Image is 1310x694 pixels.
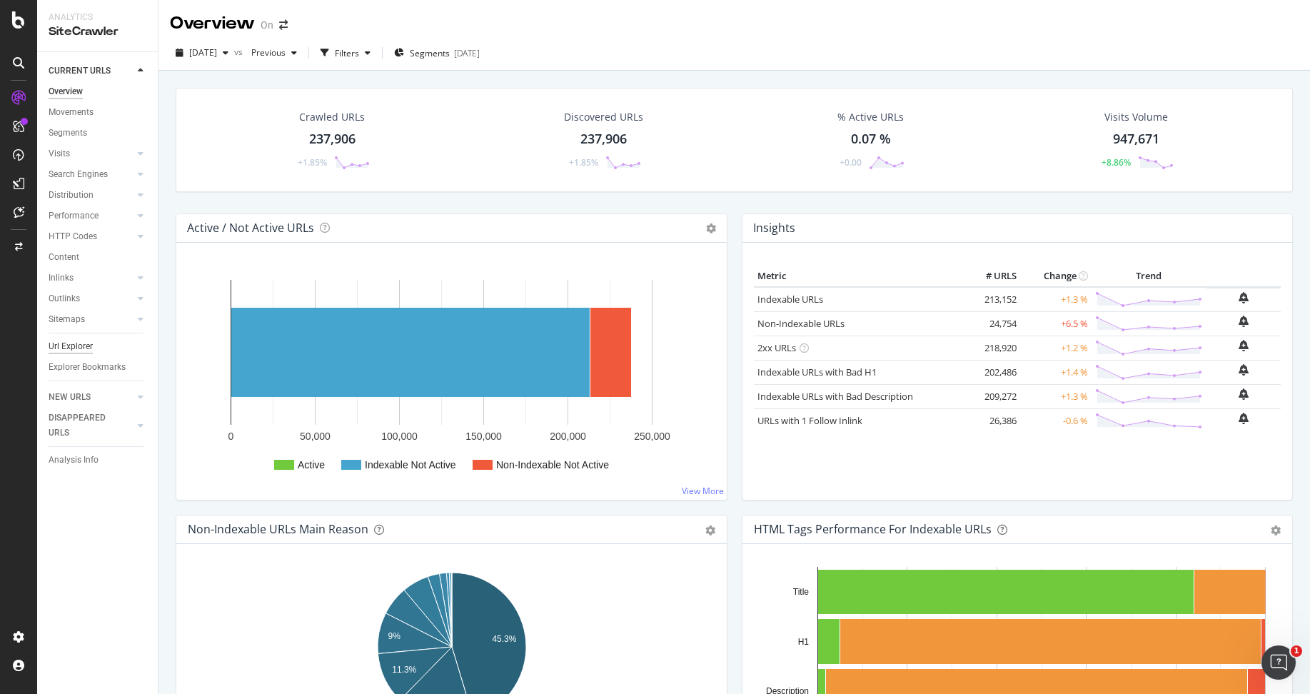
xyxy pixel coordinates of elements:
div: Analytics [49,11,146,24]
td: 24,754 [963,311,1020,336]
td: 26,386 [963,408,1020,433]
div: Search Engines [49,167,108,182]
th: Metric [754,266,963,287]
a: Indexable URLs with Bad Description [757,390,913,403]
div: Distribution [49,188,94,203]
span: vs [234,46,246,58]
div: Url Explorer [49,339,93,354]
text: Active [298,459,325,471]
div: bell-plus [1239,364,1249,376]
div: Sitemaps [49,312,85,327]
div: 947,671 [1113,130,1159,149]
td: +1.4 % [1020,360,1092,384]
a: Visits [49,146,133,161]
text: 45.3% [492,634,516,644]
td: 209,272 [963,384,1020,408]
span: 2025 Oct. 4th [189,46,217,59]
td: +1.3 % [1020,384,1092,408]
div: 0.07 % [851,130,891,149]
a: Sitemaps [49,312,133,327]
div: Performance [49,208,99,223]
text: 200,000 [550,431,586,442]
text: 50,000 [300,431,331,442]
div: gear [705,525,715,535]
a: View More [682,485,724,497]
text: 100,000 [381,431,418,442]
div: +1.85% [569,156,598,169]
button: Previous [246,41,303,64]
td: -0.6 % [1020,408,1092,433]
div: Visits [49,146,70,161]
a: Indexable URLs [757,293,823,306]
div: Visits Volume [1104,110,1168,124]
span: 1 [1291,645,1302,657]
div: % Active URLs [837,110,904,124]
div: +1.85% [298,156,327,169]
div: Discovered URLs [564,110,643,124]
text: 250,000 [634,431,670,442]
text: Title [792,587,809,597]
text: 11.3% [392,665,416,675]
text: 9% [388,631,401,641]
a: CURRENT URLS [49,64,133,79]
div: Outlinks [49,291,80,306]
div: bell-plus [1239,340,1249,351]
iframe: Intercom live chat [1261,645,1296,680]
div: A chart. [188,266,715,488]
td: +1.2 % [1020,336,1092,360]
div: Overview [170,11,255,36]
text: 150,000 [465,431,502,442]
i: Options [706,223,716,233]
a: Performance [49,208,133,223]
td: +1.3 % [1020,287,1092,312]
text: H1 [797,637,809,647]
th: Trend [1092,266,1206,287]
a: Explorer Bookmarks [49,360,148,375]
div: CURRENT URLS [49,64,111,79]
a: Segments [49,126,148,141]
div: HTML Tags Performance for Indexable URLs [754,522,992,536]
div: bell-plus [1239,413,1249,424]
div: HTTP Codes [49,229,97,244]
h4: Active / Not Active URLs [187,218,314,238]
a: HTTP Codes [49,229,133,244]
h4: Insights [753,218,795,238]
a: Inlinks [49,271,133,286]
a: Url Explorer [49,339,148,354]
div: Filters [335,47,359,59]
a: Indexable URLs with Bad H1 [757,366,877,378]
div: Explorer Bookmarks [49,360,126,375]
span: Segments [410,47,450,59]
a: DISAPPEARED URLS [49,411,133,441]
text: 0 [228,431,234,442]
div: bell-plus [1239,292,1249,303]
a: Content [49,250,148,265]
div: Segments [49,126,87,141]
a: Movements [49,105,148,120]
div: 237,906 [309,130,356,149]
td: 213,152 [963,287,1020,312]
th: # URLS [963,266,1020,287]
text: Indexable Not Active [365,459,456,471]
a: Overview [49,84,148,99]
text: Non-Indexable Not Active [496,459,609,471]
div: gear [1271,525,1281,535]
div: Non-Indexable URLs Main Reason [188,522,368,536]
span: Previous [246,46,286,59]
div: SiteCrawler [49,24,146,40]
div: Inlinks [49,271,74,286]
div: NEW URLS [49,390,91,405]
td: 218,920 [963,336,1020,360]
a: 2xx URLs [757,341,796,354]
a: Non-Indexable URLs [757,317,845,330]
td: +6.5 % [1020,311,1092,336]
div: 237,906 [580,130,627,149]
div: Content [49,250,79,265]
div: bell-plus [1239,316,1249,327]
a: NEW URLS [49,390,133,405]
a: Search Engines [49,167,133,182]
div: Overview [49,84,83,99]
div: Movements [49,105,94,120]
button: Filters [315,41,376,64]
div: Crawled URLs [299,110,365,124]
